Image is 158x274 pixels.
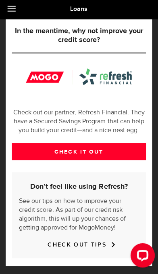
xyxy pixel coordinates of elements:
h5: Don’t feel like using Refresh? [19,183,139,192]
a: CHECK OUT TIPS [48,241,110,248]
iframe: LiveChat chat widget [124,240,158,274]
a: CHECK IT OUT [12,143,146,160]
p: See our tips on how to improve your credit score. As part of our credit risk algorithm, this will... [19,195,139,232]
h5: In the meantime, why not improve your credit score? [12,27,146,45]
span: Loans [71,6,88,14]
p: Check out our partner, Refresh Financial. They have a Secured Savings Program that can help you b... [12,109,146,135]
